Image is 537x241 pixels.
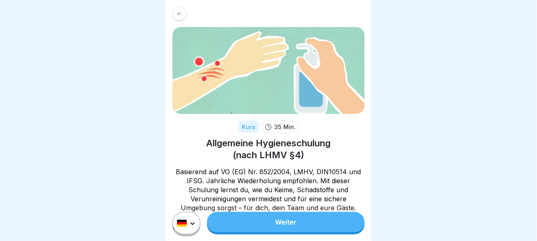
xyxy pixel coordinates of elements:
a: Weiter [207,212,365,232]
h1: Allgemeine Hygieneschulung (nach LHMV §4) [172,137,365,161]
div: Kurs [239,121,259,133]
p: 35 Min. [274,123,296,131]
p: Basierend auf VO (EG) Nr. 852/2004, LMHV, DIN10514 und IFSG. Jährliche Wiederholung empfohlen. Mi... [172,167,365,212]
img: gxsnf7ygjsfsmxd96jxi4ufn.png [172,27,365,114]
img: de.svg [177,220,187,227]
